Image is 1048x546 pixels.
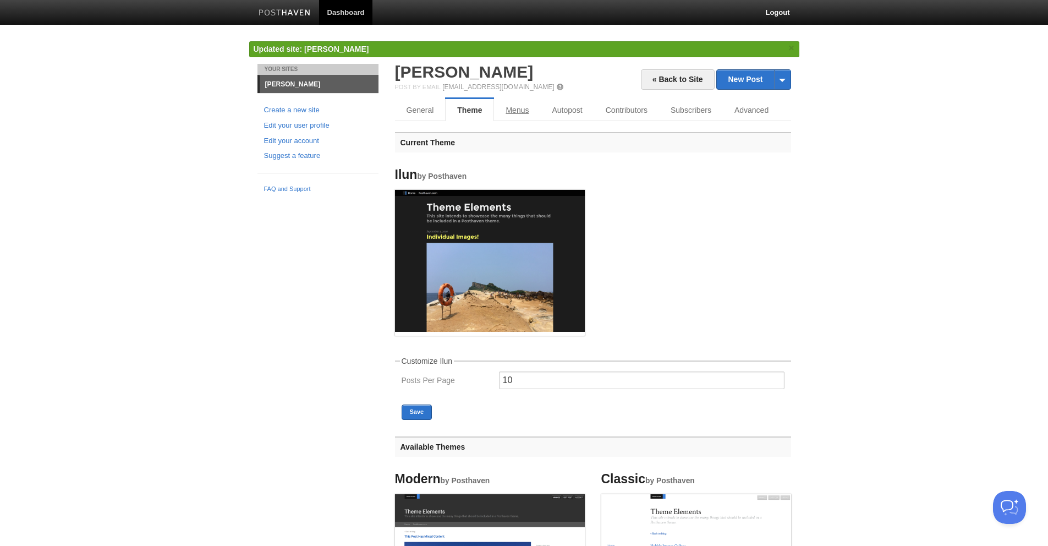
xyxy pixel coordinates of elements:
a: Edit your user profile [264,120,372,132]
a: Create a new site [264,105,372,116]
iframe: Help Scout Beacon - Open [993,491,1026,524]
a: FAQ and Support [264,184,372,194]
small: by Posthaven [645,477,695,485]
h3: Available Themes [395,436,791,457]
a: Advanced [723,99,780,121]
legend: Customize Ilun [400,357,454,365]
span: Updated site: [PERSON_NAME] [254,45,369,53]
a: Edit your account [264,135,372,147]
img: Screenshot [395,190,585,332]
a: Subscribers [659,99,723,121]
a: [PERSON_NAME] [395,63,534,81]
h4: Ilun [395,168,585,182]
img: Posthaven-bar [259,9,311,18]
a: « Back to Site [641,69,715,90]
a: Theme [445,99,494,121]
small: by Posthaven [441,477,490,485]
h4: Modern [395,472,585,486]
small: by Posthaven [417,172,467,181]
a: Suggest a feature [264,150,372,162]
a: Contributors [594,99,659,121]
button: Save [402,405,432,420]
a: New Post [717,70,790,89]
a: [EMAIL_ADDRESS][DOMAIN_NAME] [442,83,554,91]
a: Autopost [540,99,594,121]
a: General [395,99,446,121]
li: Your Sites [257,64,378,75]
h4: Classic [601,472,791,486]
a: [PERSON_NAME] [260,75,378,93]
span: Post by Email [395,84,441,90]
a: Menus [494,99,540,121]
h3: Current Theme [395,132,791,152]
a: × [787,41,797,55]
label: Posts Per Page [402,376,492,387]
